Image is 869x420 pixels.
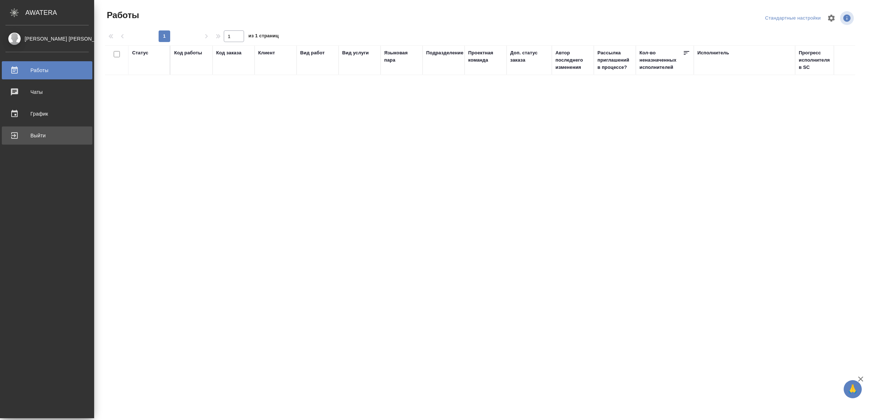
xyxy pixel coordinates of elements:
[5,87,89,97] div: Чаты
[697,49,729,57] div: Исполнитель
[555,49,590,71] div: Автор последнего изменения
[5,35,89,43] div: [PERSON_NAME] [PERSON_NAME]
[342,49,369,57] div: Вид услуги
[5,130,89,141] div: Выйти
[844,380,862,398] button: 🙏
[174,49,202,57] div: Код работы
[5,108,89,119] div: График
[258,49,275,57] div: Клиент
[840,11,855,25] span: Посмотреть информацию
[105,9,139,21] span: Работы
[823,9,840,27] span: Настроить таблицу
[25,5,94,20] div: AWATERA
[763,13,823,24] div: split button
[426,49,463,57] div: Подразделение
[2,105,92,123] a: График
[639,49,683,71] div: Кол-во неназначенных исполнителей
[847,382,859,397] span: 🙏
[384,49,419,64] div: Языковая пара
[799,49,831,71] div: Прогресс исполнителя в SC
[300,49,325,57] div: Вид работ
[597,49,632,71] div: Рассылка приглашений в процессе?
[2,83,92,101] a: Чаты
[132,49,148,57] div: Статус
[5,65,89,76] div: Работы
[2,126,92,145] a: Выйти
[2,61,92,79] a: Работы
[216,49,242,57] div: Код заказа
[248,32,279,42] span: из 1 страниц
[510,49,548,64] div: Доп. статус заказа
[468,49,503,64] div: Проектная команда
